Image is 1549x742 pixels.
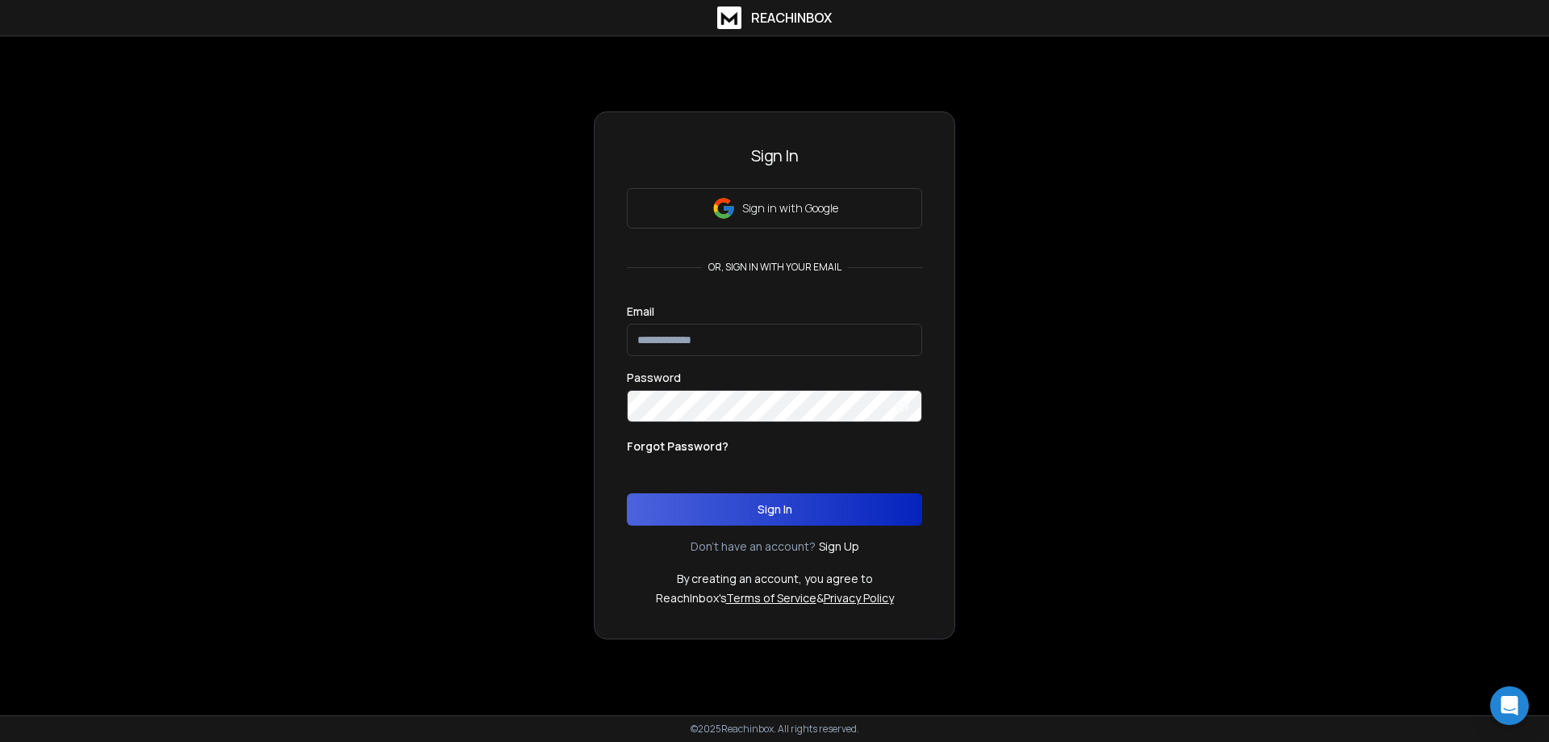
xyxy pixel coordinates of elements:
[691,539,816,555] p: Don't have an account?
[677,571,873,587] p: By creating an account, you agree to
[627,306,654,317] label: Email
[702,261,848,274] p: or, sign in with your email
[717,6,832,29] a: ReachInbox
[1490,686,1529,725] div: Open Intercom Messenger
[627,493,922,526] button: Sign In
[717,6,741,29] img: logo
[627,188,922,228] button: Sign in with Google
[819,539,859,555] a: Sign Up
[627,372,681,384] label: Password
[627,438,729,455] p: Forgot Password?
[751,8,832,27] h1: ReachInbox
[691,723,859,736] p: © 2025 Reachinbox. All rights reserved.
[656,590,894,606] p: ReachInbox's &
[824,590,894,606] a: Privacy Policy
[726,590,816,606] a: Terms of Service
[627,145,922,167] h3: Sign In
[742,200,838,216] p: Sign in with Google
